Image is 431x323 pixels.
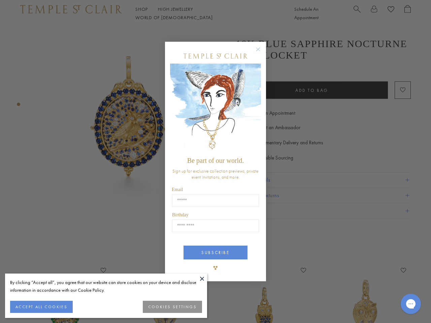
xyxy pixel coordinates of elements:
iframe: Gorgias live chat messenger [397,291,424,316]
img: TSC [209,261,222,275]
span: Sign up for exclusive collection previews, private event invitations, and more. [172,168,259,180]
button: COOKIES SETTINGS [143,301,202,313]
button: Close dialog [257,48,266,57]
span: Email [172,187,183,192]
span: Be part of our world. [187,157,244,164]
button: SUBSCRIBE [184,246,247,259]
div: By clicking “Accept all”, you agree that our website can store cookies on your device and disclos... [10,279,202,294]
img: c4a9eb12-d91a-4d4a-8ee0-386386f4f338.jpeg [170,64,261,153]
input: Email [172,194,259,207]
button: ACCEPT ALL COOKIES [10,301,73,313]
span: Birthday [172,212,189,217]
img: Temple St. Clair [184,53,247,59]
